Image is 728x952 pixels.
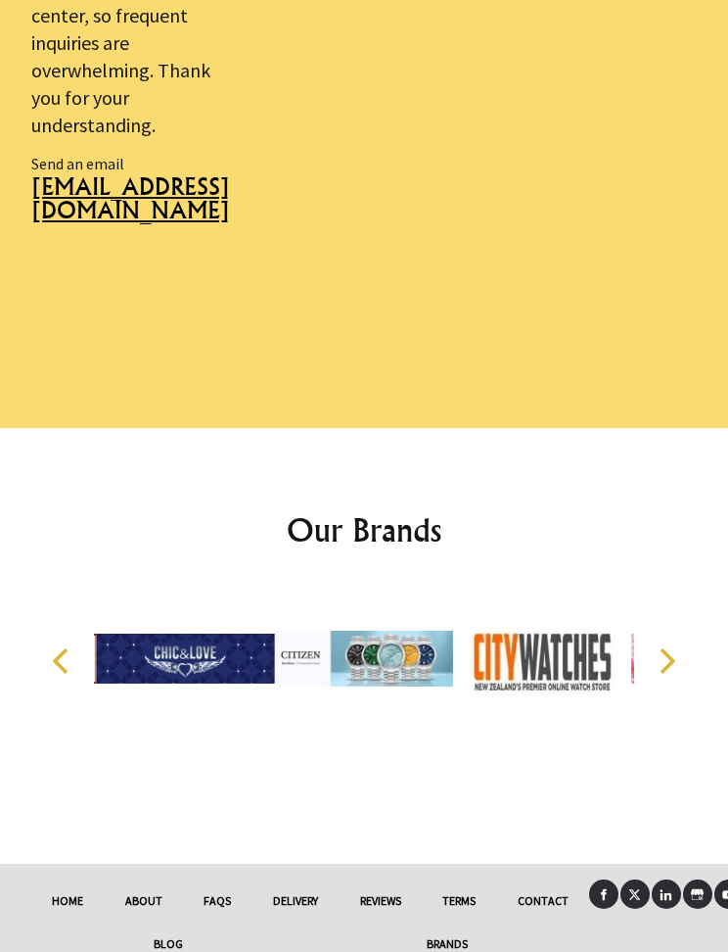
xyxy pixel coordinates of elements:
a: LinkedIn [652,880,681,909]
a: Terms [422,880,497,923]
h2: Our Brands [31,506,697,553]
a: X (Twitter) [620,880,650,909]
a: reviews [339,880,422,923]
span: Send an email [31,154,124,173]
button: Next [644,641,687,684]
img: Chic & Love [97,586,275,733]
button: Previous [41,641,84,684]
a: About [105,880,184,923]
img: Citizen [275,586,453,733]
a: [EMAIL_ADDRESS][DOMAIN_NAME] [31,175,222,237]
a: FAQs [183,880,252,923]
a: Facebook [589,880,618,909]
a: Contact [496,880,589,923]
img: City Watches [453,586,631,733]
a: delivery [252,880,340,923]
a: HOME [31,880,105,923]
